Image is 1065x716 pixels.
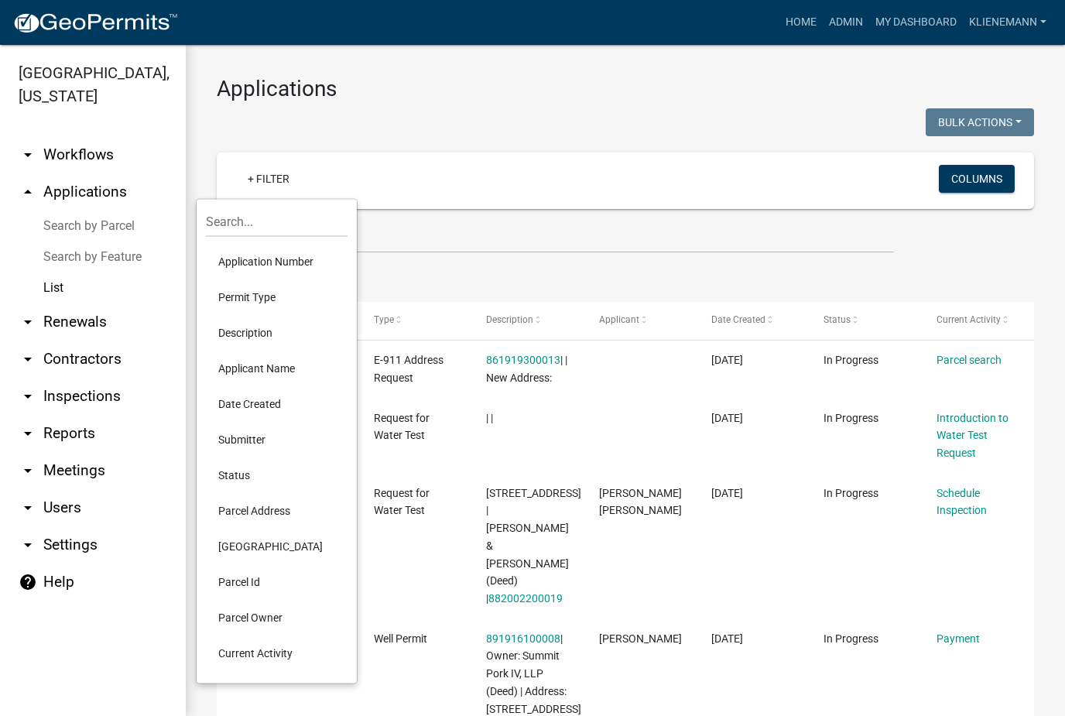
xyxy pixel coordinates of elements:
li: Description [206,315,348,351]
li: Current Activity [206,635,348,671]
i: arrow_drop_down [19,536,37,554]
span: Kendall Lienemann [599,632,682,645]
datatable-header-cell: Status [809,302,921,339]
li: Parcel Owner [206,600,348,635]
li: Submitter [206,422,348,457]
span: Marc Andrew Cross [599,487,682,517]
span: Status [824,314,851,325]
span: 28532 160th St | Cross, Marc & Sarah (Deed) | 882002200019 [486,487,581,605]
span: Request for Water Test [374,412,430,442]
input: Search... [206,206,348,238]
h3: Applications [217,76,1034,102]
i: arrow_drop_down [19,387,37,406]
span: | | [486,412,493,424]
span: Type [374,314,394,325]
a: Payment [937,632,980,645]
li: Applicant Name [206,351,348,386]
a: 891916100008 [486,632,560,645]
li: Parcel Id [206,564,348,600]
li: Status [206,457,348,493]
span: Current Activity [937,314,1001,325]
a: Parcel search [937,354,1002,366]
span: 861919300013 | | New Address: [486,354,567,384]
a: klienemann [963,8,1053,37]
datatable-header-cell: Applicant [584,302,697,339]
button: Bulk Actions [926,108,1034,136]
li: Date Created [206,386,348,422]
a: + Filter [235,165,302,193]
span: E-911 Address Request [374,354,443,384]
i: arrow_drop_up [19,183,37,201]
span: In Progress [824,412,878,424]
i: help [19,573,37,591]
li: Application Number [206,244,348,279]
a: Home [779,8,823,37]
span: 09/23/2025 [711,632,743,645]
span: 891916100008 | Owner: Summit Pork IV, LLP (Deed) | Address: 30429 COUNTY HIGHWAY D15 [486,632,581,715]
i: arrow_drop_down [19,313,37,331]
datatable-header-cell: Date Created [697,302,809,339]
datatable-header-cell: Type [359,302,471,339]
span: In Progress [824,354,878,366]
span: Request for Water Test [374,487,430,517]
input: Search for applications [217,221,894,253]
a: Admin [823,8,869,37]
i: arrow_drop_down [19,461,37,480]
li: Parcel Address [206,493,348,529]
a: 882002200019 [488,592,563,605]
li: Permit Type [206,279,348,315]
datatable-header-cell: Description [471,302,584,339]
span: Well Permit [374,632,427,645]
span: Date Created [711,314,765,325]
a: Introduction to Water Test Request [937,412,1008,460]
span: Applicant [599,314,639,325]
i: arrow_drop_down [19,424,37,443]
span: Description [486,314,533,325]
span: In Progress [824,632,878,645]
li: [GEOGRAPHIC_DATA] [206,529,348,564]
a: Schedule Inspection [937,487,987,517]
button: Columns [939,165,1015,193]
span: 09/24/2025 [711,412,743,424]
i: arrow_drop_down [19,146,37,164]
a: My Dashboard [869,8,963,37]
i: arrow_drop_down [19,350,37,368]
i: arrow_drop_down [19,498,37,517]
span: In Progress [824,487,878,499]
span: 09/24/2025 [711,354,743,366]
datatable-header-cell: Current Activity [922,302,1034,339]
span: 09/23/2025 [711,487,743,499]
a: 861919300013 [486,354,560,366]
